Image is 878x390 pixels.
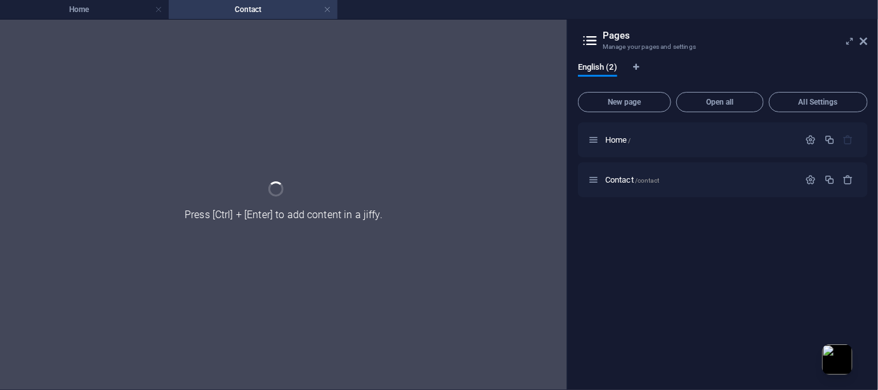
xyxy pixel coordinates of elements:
span: All Settings [775,98,862,106]
div: The startpage cannot be deleted [843,134,854,145]
div: Duplicate [824,174,835,185]
span: / [629,137,631,144]
span: /contact [635,177,659,184]
span: Home [605,135,631,145]
span: Contact [605,175,659,185]
div: Contact/contact [601,176,799,184]
h3: Manage your pages and settings [603,41,842,53]
h4: Contact [169,3,337,16]
div: Home/ [601,136,799,144]
span: New page [584,98,665,106]
div: Settings [806,134,816,145]
span: Open all [682,98,758,106]
h2: Pages [603,30,868,41]
span: English (2) [578,60,617,77]
button: All Settings [769,92,868,112]
button: Open all [676,92,764,112]
div: Language Tabs [578,63,868,87]
div: Remove [843,174,854,185]
button: New page [578,92,671,112]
